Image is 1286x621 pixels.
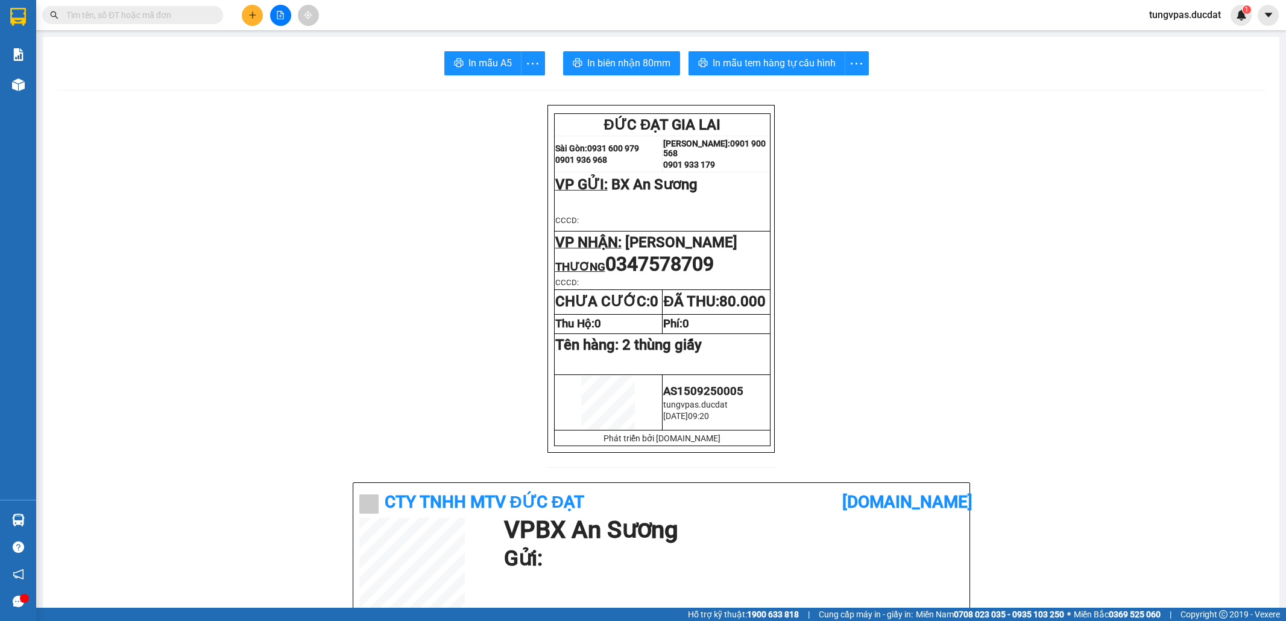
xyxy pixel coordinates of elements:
span: 2 thùng giấy [622,336,702,353]
span: 0347578709 [605,253,714,276]
strong: 0901 900 568 [663,139,766,158]
span: VP GỬI: [555,176,608,193]
span: 0 [594,317,601,330]
span: CCCD: [555,216,579,225]
span: ĐỨC ĐẠT GIA LAI [604,116,721,133]
img: warehouse-icon [12,78,25,91]
strong: Phí: [663,317,689,330]
span: THƯƠNG [555,260,605,274]
span: [PERSON_NAME] [625,234,737,251]
span: | [1170,608,1171,621]
span: [DATE] [663,411,688,421]
span: aim [304,11,312,19]
strong: 0708 023 035 - 0935 103 250 [954,610,1064,619]
td: Phát triển bởi [DOMAIN_NAME] [554,430,771,446]
button: caret-down [1258,5,1279,26]
span: In mẫu A5 [468,55,512,71]
strong: CHƯA CƯỚC: [555,293,658,310]
span: In biên nhận 80mm [587,55,670,71]
span: tungvpas.ducdat [1139,7,1231,22]
input: Tìm tên, số ĐT hoặc mã đơn [66,8,209,22]
span: | [808,608,810,621]
button: printerIn mẫu A5 [444,51,522,75]
span: file-add [276,11,285,19]
img: logo-vxr [10,8,26,26]
span: printer [454,58,464,69]
span: AS1509250005 [663,385,743,398]
button: printerIn biên nhận 80mm [563,51,680,75]
img: icon-new-feature [1236,10,1247,20]
strong: 0931 600 979 [587,143,639,153]
span: message [13,596,24,607]
span: VP NHẬN: [555,234,622,251]
span: copyright [1219,610,1228,619]
sup: 1 [1243,5,1251,14]
span: question-circle [13,541,24,553]
span: 09:20 [688,411,709,421]
span: 0 [650,293,658,310]
span: Tên hàng: [555,336,702,353]
strong: 0901 933 179 [663,160,715,169]
span: notification [13,569,24,580]
span: Miền Bắc [1074,608,1161,621]
strong: ĐÃ THU: [663,293,765,310]
span: CCCD: [555,278,579,287]
span: Cung cấp máy in - giấy in: [819,608,913,621]
span: 0 [682,317,689,330]
span: ⚪️ [1067,612,1071,617]
span: printer [698,58,708,69]
strong: Thu Hộ: [555,317,601,330]
span: 1 [1244,5,1249,14]
button: printerIn mẫu tem hàng tự cấu hình [689,51,845,75]
b: [DOMAIN_NAME] [842,492,972,512]
span: more [522,56,544,71]
strong: [PERSON_NAME]: [663,139,730,148]
button: more [521,51,545,75]
button: file-add [270,5,291,26]
span: plus [248,11,257,19]
span: tungvpas.ducdat [663,400,728,409]
strong: 1900 633 818 [747,610,799,619]
span: search [50,11,58,19]
h1: VP BX An Sương [504,518,957,542]
span: In mẫu tem hàng tự cấu hình [713,55,836,71]
span: Hỗ trợ kỹ thuật: [688,608,799,621]
span: printer [573,58,582,69]
span: Miền Nam [916,608,1064,621]
button: plus [242,5,263,26]
strong: Sài Gòn: [555,143,587,153]
button: aim [298,5,319,26]
span: caret-down [1263,10,1274,20]
h1: Gửi: [504,542,957,575]
img: warehouse-icon [12,514,25,526]
b: CTy TNHH MTV ĐỨC ĐẠT [385,492,584,512]
strong: 0369 525 060 [1109,610,1161,619]
span: BX An Sương [611,176,698,193]
img: solution-icon [12,48,25,61]
span: 80.000 [719,293,766,310]
button: more [845,51,869,75]
strong: 0901 936 968 [555,155,607,165]
span: more [845,56,868,71]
